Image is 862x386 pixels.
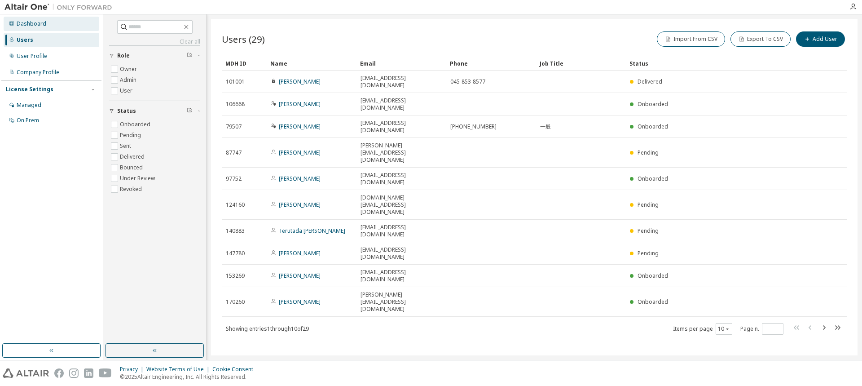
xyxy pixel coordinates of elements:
a: [PERSON_NAME] [279,272,321,280]
span: [EMAIL_ADDRESS][DOMAIN_NAME] [361,269,442,283]
p: © 2025 Altair Engineering, Inc. All Rights Reserved. [120,373,259,381]
img: Altair One [4,3,117,12]
span: Page n. [740,323,783,335]
span: [DOMAIN_NAME][EMAIL_ADDRESS][DOMAIN_NAME] [361,194,442,216]
label: Onboarded [120,119,152,130]
span: Pending [638,227,659,235]
a: [PERSON_NAME] [279,201,321,209]
span: 101001 [226,78,245,85]
span: 一般 [540,123,551,130]
span: Onboarded [638,100,668,108]
label: Admin [120,75,138,85]
a: [PERSON_NAME] [279,249,321,257]
span: [EMAIL_ADDRESS][DOMAIN_NAME] [361,75,442,89]
span: 045-853-8577 [450,78,485,85]
label: Delivered [120,151,146,162]
img: youtube.svg [99,368,112,378]
button: Role [109,46,200,66]
div: On Prem [17,117,39,124]
span: Delivered [638,78,662,85]
button: Export To CSV [730,31,791,47]
div: Website Terms of Use [146,366,212,373]
span: [PHONE_NUMBER] [450,123,497,130]
span: Role [117,52,130,59]
button: Status [109,101,200,121]
label: Sent [120,141,133,151]
div: Status [629,56,800,71]
a: [PERSON_NAME] [279,175,321,182]
div: License Settings [6,86,53,93]
span: Users (29) [222,33,265,45]
div: Email [360,56,443,71]
a: Terutada [PERSON_NAME] [279,227,345,235]
span: Pending [638,149,659,156]
a: [PERSON_NAME] [279,78,321,85]
span: 153269 [226,272,245,280]
div: Users [17,36,33,44]
div: Name [270,56,353,71]
button: Add User [796,31,845,47]
a: [PERSON_NAME] [279,298,321,306]
div: Dashboard [17,20,46,27]
label: Revoked [120,184,144,195]
span: 147780 [226,250,245,257]
span: [PERSON_NAME][EMAIL_ADDRESS][DOMAIN_NAME] [361,291,442,313]
span: 170260 [226,298,245,306]
label: Bounced [120,162,145,173]
span: 140883 [226,227,245,235]
span: Pending [638,201,659,209]
div: Privacy [120,366,146,373]
span: Showing entries 1 through 10 of 29 [226,325,309,333]
img: altair_logo.svg [3,368,49,378]
span: [EMAIL_ADDRESS][DOMAIN_NAME] [361,172,442,186]
label: Owner [120,64,139,75]
label: Pending [120,130,143,141]
span: 87747 [226,149,242,156]
span: [PERSON_NAME][EMAIL_ADDRESS][DOMAIN_NAME] [361,142,442,164]
img: instagram.svg [69,368,79,378]
span: Onboarded [638,123,668,130]
a: [PERSON_NAME] [279,149,321,156]
span: [EMAIL_ADDRESS][DOMAIN_NAME] [361,224,442,238]
span: 79507 [226,123,242,130]
span: Clear filter [187,107,192,115]
span: [EMAIL_ADDRESS][DOMAIN_NAME] [361,120,442,134]
div: Managed [17,102,41,109]
span: [EMAIL_ADDRESS][DOMAIN_NAME] [361,97,442,111]
a: [PERSON_NAME] [279,123,321,130]
div: Job Title [540,56,622,71]
div: User Profile [17,53,47,60]
div: Phone [450,56,532,71]
img: facebook.svg [54,368,64,378]
button: 10 [718,325,730,333]
a: Clear all [109,38,200,45]
span: Onboarded [638,175,668,182]
div: MDH ID [225,56,263,71]
span: 106668 [226,101,245,108]
label: Under Review [120,173,157,184]
span: 97752 [226,175,242,182]
span: Clear filter [187,52,192,59]
span: 124160 [226,201,245,209]
div: Company Profile [17,69,59,76]
span: Status [117,107,136,115]
span: [EMAIL_ADDRESS][DOMAIN_NAME] [361,246,442,261]
span: Onboarded [638,298,668,306]
label: User [120,85,134,96]
img: linkedin.svg [84,368,93,378]
span: Pending [638,249,659,257]
a: [PERSON_NAME] [279,100,321,108]
span: Onboarded [638,272,668,280]
div: Cookie Consent [212,366,259,373]
button: Import From CSV [657,31,725,47]
span: Items per page [673,323,732,335]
